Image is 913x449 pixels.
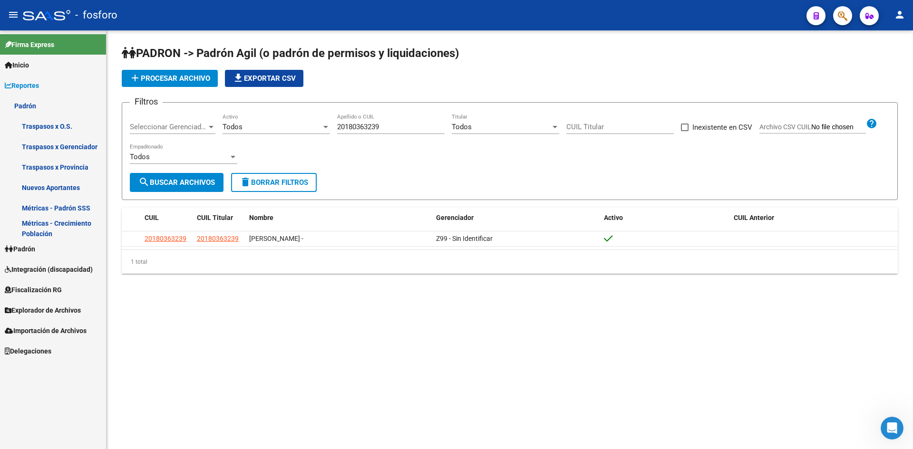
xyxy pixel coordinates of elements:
span: Exportar CSV [233,74,296,83]
span: Todos [452,123,472,131]
span: CUIL Anterior [734,214,774,221]
datatable-header-cell: Nombre [245,208,432,228]
span: Todos [223,123,243,131]
span: Inexistente en CSV [692,122,752,133]
datatable-header-cell: CUIL Titular [193,208,245,228]
span: Archivo CSV CUIL [759,123,811,131]
datatable-header-cell: Gerenciador [432,208,600,228]
button: Exportar CSV [225,70,303,87]
span: Borrar Filtros [240,178,308,187]
span: Fiscalización RG [5,285,62,295]
mat-icon: help [866,118,877,129]
span: PADRON -> Padrón Agil (o padrón de permisos y liquidaciones) [122,47,459,60]
mat-icon: delete [240,176,251,188]
span: Todos [130,153,150,161]
span: Seleccionar Gerenciador [130,123,207,131]
mat-icon: file_download [233,72,244,84]
span: Inicio [5,60,29,70]
span: Gerenciador [436,214,474,221]
datatable-header-cell: CUIL [141,208,193,228]
mat-icon: search [138,176,150,188]
span: Procesar archivo [129,74,210,83]
span: [PERSON_NAME] - [249,235,303,242]
button: Buscar Archivos [130,173,223,192]
h3: Filtros [130,95,163,108]
mat-icon: menu [8,9,19,20]
span: Reportes [5,80,39,91]
span: 20180363239 [145,235,186,242]
button: Procesar archivo [122,70,218,87]
button: Borrar Filtros [231,173,317,192]
span: Nombre [249,214,273,221]
mat-icon: person [894,9,905,20]
span: CUIL Titular [197,214,233,221]
span: Padrón [5,244,35,254]
div: 1 total [122,250,898,274]
span: CUIL [145,214,159,221]
span: Activo [604,214,623,221]
iframe: Intercom live chat [881,417,903,439]
span: Integración (discapacidad) [5,264,93,275]
span: Firma Express [5,39,54,50]
mat-icon: add [129,72,141,84]
input: Archivo CSV CUIL [811,123,866,132]
span: 20180363239 [197,235,239,242]
span: Z99 - Sin Identificar [436,235,493,242]
datatable-header-cell: Activo [600,208,730,228]
span: Buscar Archivos [138,178,215,187]
span: - fosforo [75,5,117,26]
span: Explorador de Archivos [5,305,81,315]
datatable-header-cell: CUIL Anterior [730,208,898,228]
span: Delegaciones [5,346,51,356]
span: Importación de Archivos [5,325,87,336]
